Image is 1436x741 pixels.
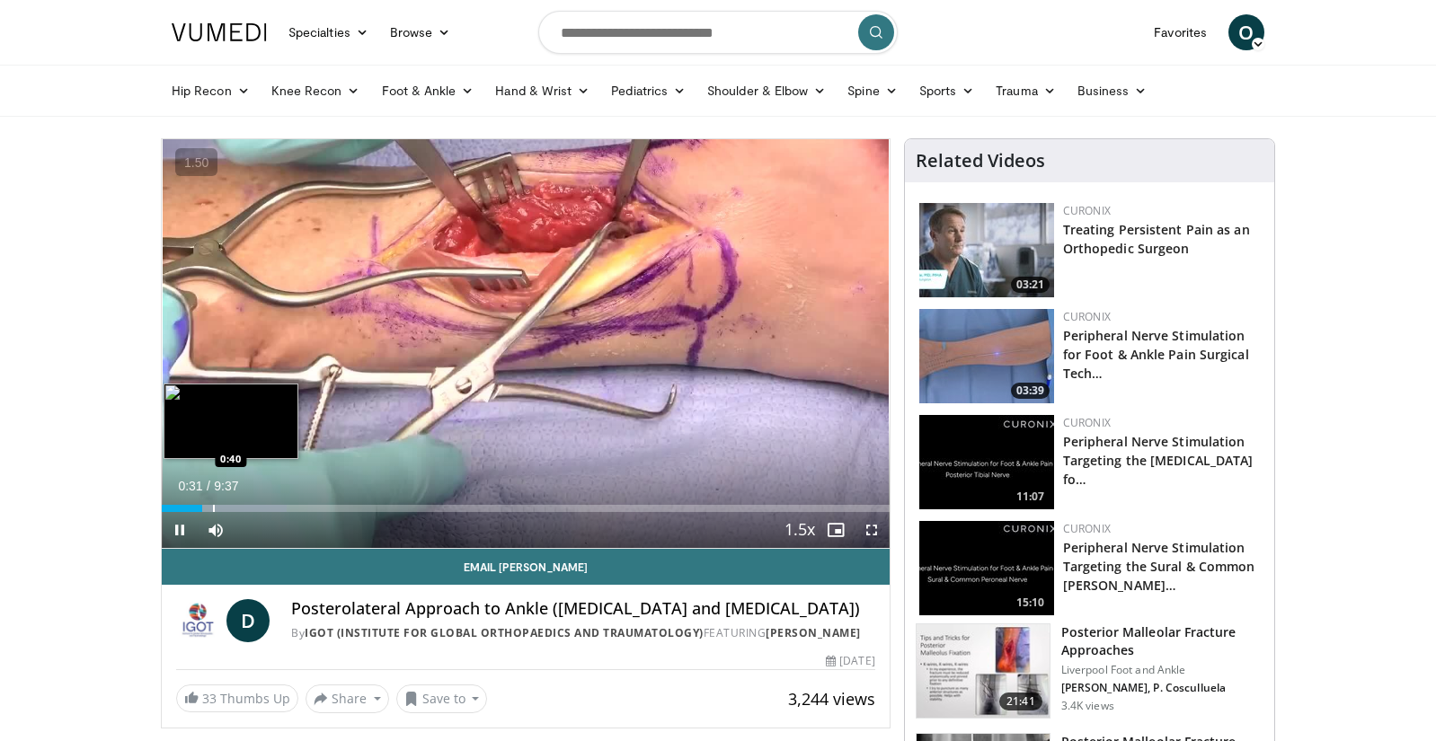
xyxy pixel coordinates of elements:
[1061,623,1263,659] h3: Posterior Malleolar Fracture Approaches
[1143,14,1218,50] a: Favorites
[1063,521,1111,536] a: Curonix
[917,624,1050,718] img: 3043e12c-bae1-46e5-a9ad-99d83092d7e0.150x105_q85_crop-smart_upscale.jpg
[1061,699,1114,713] p: 3.4K views
[919,203,1054,297] img: 64c419ba-c006-462a-881d-058c6f32b76b.150x105_q85_crop-smart_upscale.jpg
[305,625,704,640] a: IGOT (Institute for Global Orthopaedics and Traumatology)
[916,150,1045,172] h4: Related Videos
[919,309,1054,403] a: 03:39
[999,692,1042,710] span: 21:41
[207,479,210,493] span: /
[291,625,875,641] div: By FEATURING
[600,73,696,109] a: Pediatrics
[176,599,219,642] img: IGOT (Institute for Global Orthopaedics and Traumatology)
[1063,309,1111,324] a: Curonix
[371,73,485,109] a: Foot & Ankle
[919,521,1054,615] a: 15:10
[379,14,462,50] a: Browse
[202,690,217,707] span: 33
[1011,383,1050,399] span: 03:39
[1067,73,1158,109] a: Business
[1228,14,1264,50] a: O
[172,23,267,41] img: VuMedi Logo
[1011,277,1050,293] span: 03:21
[919,521,1054,615] img: f705c0c4-809c-4b75-8682-bad47336147d.150x105_q85_crop-smart_upscale.jpg
[291,599,875,619] h4: Posterolateral Approach to Ankle ([MEDICAL_DATA] and [MEDICAL_DATA])
[176,684,298,712] a: 33 Thumbs Up
[162,505,890,512] div: Progress Bar
[1063,539,1255,594] a: Peripheral Nerve Stimulation Targeting the Sural & Common [PERSON_NAME]…
[1063,327,1249,382] a: Peripheral Nerve Stimulation for Foot & Ankle Pain Surgical Tech…
[278,14,379,50] a: Specialties
[788,688,875,710] span: 3,244 views
[178,479,202,493] span: 0:31
[484,73,600,109] a: Hand & Wrist
[162,139,890,549] video-js: Video Player
[919,415,1054,509] img: 997914f1-2438-46d3-bb0a-766a8c5fd9ba.150x105_q85_crop-smart_upscale.jpg
[161,73,261,109] a: Hip Recon
[919,203,1054,297] a: 03:21
[1061,681,1263,695] p: [PERSON_NAME], P. Cosculluela
[396,684,488,713] button: Save to
[214,479,238,493] span: 9:37
[1063,221,1250,257] a: Treating Persistent Pain as an Orthopedic Surgeon
[854,512,890,548] button: Fullscreen
[826,653,874,669] div: [DATE]
[261,73,371,109] a: Knee Recon
[837,73,908,109] a: Spine
[916,623,1263,719] a: 21:41 Posterior Malleolar Fracture Approaches Liverpool Foot and Ankle [PERSON_NAME], P. Coscullu...
[696,73,837,109] a: Shoulder & Elbow
[909,73,986,109] a: Sports
[1063,433,1254,488] a: Peripheral Nerve Stimulation Targeting the [MEDICAL_DATA] fo…
[1061,663,1263,677] p: Liverpool Foot and Ankle
[306,684,389,713] button: Share
[1063,203,1111,218] a: Curonix
[226,599,270,642] a: D
[1011,489,1050,505] span: 11:07
[919,309,1054,403] img: 73042a39-faa0-4cce-aaf4-9dbc875de030.150x105_q85_crop-smart_upscale.jpg
[538,11,898,54] input: Search topics, interventions
[766,625,861,640] a: [PERSON_NAME]
[919,415,1054,509] a: 11:07
[162,549,890,585] a: Email [PERSON_NAME]
[985,73,1067,109] a: Trauma
[1063,415,1111,430] a: Curonix
[162,512,198,548] button: Pause
[164,384,298,459] img: image.jpeg
[198,512,234,548] button: Mute
[818,512,854,548] button: Enable picture-in-picture mode
[782,512,818,548] button: Playback Rate
[1011,595,1050,611] span: 15:10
